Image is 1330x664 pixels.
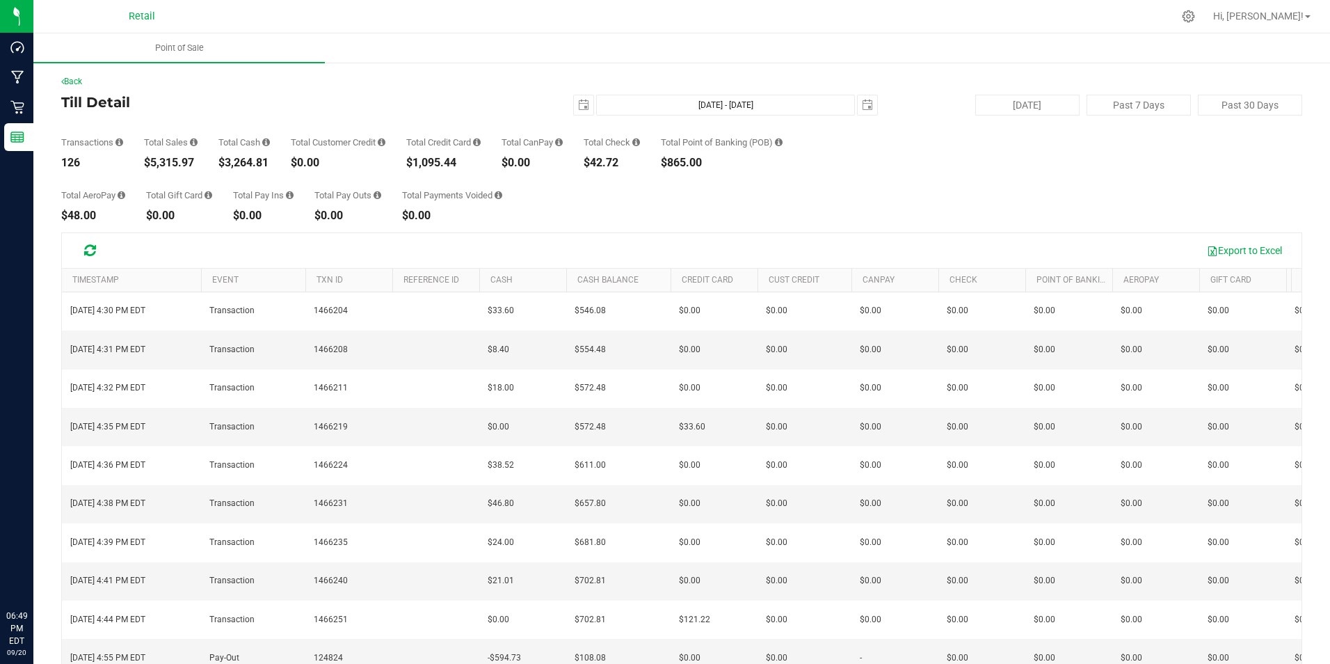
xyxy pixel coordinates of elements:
div: $42.72 [584,157,640,168]
div: $48.00 [61,210,125,221]
span: $0.00 [947,497,968,510]
a: Cash [490,275,513,285]
div: $5,315.97 [144,157,198,168]
span: $0.00 [1208,381,1229,395]
span: $21.01 [488,574,514,587]
div: $0.00 [314,210,381,221]
span: $657.80 [575,497,606,510]
div: $0.00 [502,157,563,168]
span: $681.80 [575,536,606,549]
span: $0.00 [766,613,787,626]
span: select [574,95,593,115]
inline-svg: Retail [10,100,24,114]
span: $0.00 [860,420,881,434]
span: $0.00 [947,420,968,434]
div: $0.00 [402,210,502,221]
span: $0.00 [1121,343,1142,356]
span: 1466231 [314,497,348,510]
i: Sum of all successful, non-voided payment transaction amounts using credit card as the payment me... [473,138,481,147]
span: Transaction [209,420,255,434]
div: Total Credit Card [406,138,481,147]
span: $0.00 [766,574,787,587]
a: AeroPay [1123,275,1159,285]
span: $0.00 [1121,497,1142,510]
div: Total Customer Credit [291,138,385,147]
h4: Till Detail [61,95,475,110]
iframe: Resource center [14,553,56,594]
span: $0.00 [1034,420,1055,434]
span: Retail [129,10,155,22]
span: $46.80 [488,497,514,510]
span: $0.00 [1208,459,1229,472]
span: $33.60 [679,420,705,434]
span: [DATE] 4:30 PM EDT [70,304,145,317]
span: $0.00 [1295,343,1316,356]
div: $1,095.44 [406,157,481,168]
inline-svg: Reports [10,130,24,144]
inline-svg: Dashboard [10,40,24,54]
span: $0.00 [766,497,787,510]
span: 1466204 [314,304,348,317]
span: $702.81 [575,574,606,587]
button: Export to Excel [1198,239,1291,262]
span: Hi, [PERSON_NAME]! [1213,10,1304,22]
span: Transaction [209,459,255,472]
span: $0.00 [1034,459,1055,472]
i: Sum of all cash pay-outs removed from the till within the date range. [374,191,381,200]
a: Event [212,275,239,285]
span: $0.00 [1295,459,1316,472]
span: $0.00 [947,343,968,356]
div: $0.00 [233,210,294,221]
span: [DATE] 4:32 PM EDT [70,381,145,395]
span: $0.00 [1295,497,1316,510]
span: $0.00 [947,574,968,587]
i: Sum of all successful, non-voided AeroPay payment transaction amounts for all purchases in the da... [118,191,125,200]
a: REFERENCE ID [403,275,459,285]
span: Transaction [209,574,255,587]
div: Total AeroPay [61,191,125,200]
span: $0.00 [947,536,968,549]
span: Transaction [209,381,255,395]
span: $0.00 [766,459,787,472]
span: $0.00 [766,304,787,317]
span: $0.00 [1208,343,1229,356]
span: $0.00 [1295,536,1316,549]
i: Sum of all successful, non-voided cash payment transaction amounts (excluding tips and transactio... [262,138,270,147]
span: $0.00 [1121,420,1142,434]
span: $0.00 [679,574,700,587]
span: $0.00 [1208,497,1229,510]
span: Transaction [209,613,255,626]
span: $38.52 [488,459,514,472]
span: Transaction [209,343,255,356]
span: $0.00 [679,536,700,549]
a: CanPay [863,275,895,285]
i: Sum of all successful, non-voided payment transaction amounts using check as the payment method. [632,138,640,147]
span: $572.48 [575,420,606,434]
span: $0.00 [679,343,700,356]
span: $0.00 [1034,343,1055,356]
div: Total Pay Outs [314,191,381,200]
span: Transaction [209,304,255,317]
i: Sum of the successful, non-voided point-of-banking payment transaction amounts, both via payment ... [775,138,783,147]
div: Total Cash [218,138,270,147]
span: $702.81 [575,613,606,626]
span: $0.00 [947,381,968,395]
i: Sum of all successful, non-voided payment transaction amounts using CanPay (as well as manual Can... [555,138,563,147]
span: $0.00 [860,459,881,472]
a: Point of Sale [33,33,325,63]
span: $0.00 [860,613,881,626]
span: $0.00 [860,304,881,317]
div: $0.00 [146,210,212,221]
a: Point of Banking (POB) [1036,275,1135,285]
span: $33.60 [488,304,514,317]
span: $0.00 [679,381,700,395]
div: Manage settings [1180,10,1197,23]
div: Total Sales [144,138,198,147]
p: 09/20 [6,647,27,658]
span: [DATE] 4:35 PM EDT [70,420,145,434]
inline-svg: Manufacturing [10,70,24,84]
div: $865.00 [661,157,783,168]
span: 1466240 [314,574,348,587]
div: Total Pay Ins [233,191,294,200]
span: $611.00 [575,459,606,472]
